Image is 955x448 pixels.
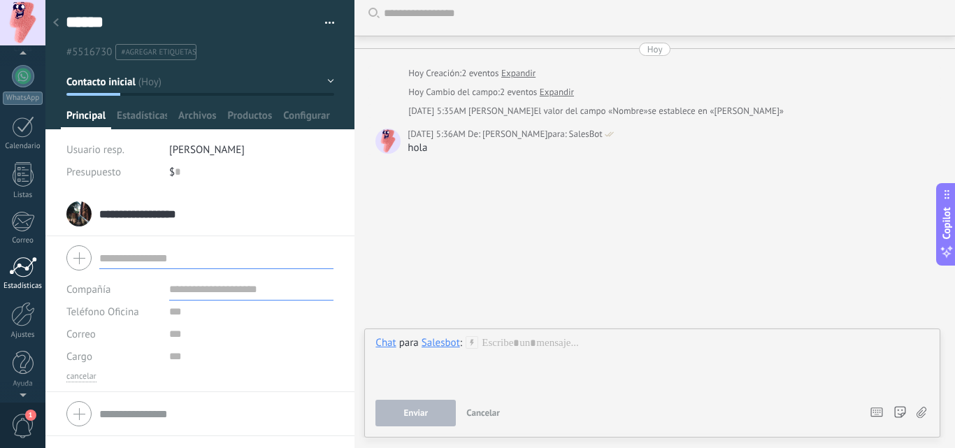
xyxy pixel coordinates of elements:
[66,138,159,161] div: Usuario resp.
[408,104,468,118] div: [DATE] 5:35AM
[375,400,456,426] button: Enviar
[569,127,603,141] span: SalesBot
[66,166,121,179] span: Presupuesto
[647,43,663,56] div: Hoy
[460,336,462,350] span: :
[501,66,536,80] a: Expandir
[500,85,537,99] span: 2 eventos
[66,371,96,382] button: cancelar
[408,66,536,80] div: Creación:
[408,85,574,99] div: Cambio del campo:
[408,85,426,99] div: Hoy
[66,305,139,319] span: Teléfono Oficina
[66,161,159,183] div: Presupuesto
[3,282,43,291] div: Estadísticas
[540,85,574,99] a: Expandir
[169,143,245,157] span: [PERSON_NAME]
[461,66,498,80] span: 2 eventos
[408,127,468,141] div: [DATE] 5:36AM
[228,109,273,129] span: Productos
[3,191,43,200] div: Listas
[547,127,568,141] span: para:
[66,109,106,129] span: Principal
[3,142,43,151] div: Calendario
[66,352,92,362] span: Cargo
[178,109,216,129] span: Archivos
[482,127,547,141] span: BIANCA VILLAGRAN HERRERA (Oficina de Venta)
[408,66,426,80] div: Hoy
[375,129,401,154] span: BIANCA VILLAGRAN HERRERA
[3,92,43,105] div: WhatsApp
[66,328,96,341] span: Correo
[66,45,112,59] span: #5516730
[404,408,429,418] span: Enviar
[648,104,784,118] span: se establece en «[PERSON_NAME]»
[121,48,196,57] span: #agregar etiquetas
[66,284,110,295] label: Compañía
[66,143,124,157] span: Usuario resp.
[3,380,43,389] div: Ayuda
[117,109,167,129] span: Estadísticas
[283,109,329,129] span: Configurar
[66,345,159,368] div: Cargo
[422,336,460,349] div: Salesbot
[3,236,43,245] div: Correo
[399,336,419,350] span: para
[533,104,647,118] span: El valor del campo «Nombre»
[461,400,505,426] button: Cancelar
[66,301,139,323] button: Teléfono Oficina
[3,331,43,340] div: Ajustes
[468,105,533,117] span: BIANCA VILLAGRAN HERRERA
[466,407,500,419] span: Cancelar
[940,207,954,239] span: Copilot
[66,323,96,345] button: Correo
[408,141,934,155] div: hola
[25,410,36,421] span: 1
[468,127,482,141] span: De:
[169,161,334,183] div: $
